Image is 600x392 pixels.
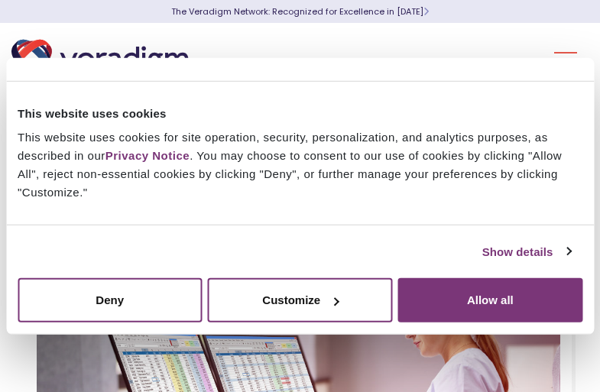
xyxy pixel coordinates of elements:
[171,5,429,18] a: The Veradigm Network: Recognized for Excellence in [DATE]Learn More
[18,104,582,122] div: This website uses cookies
[11,34,195,85] img: Veradigm logo
[18,128,582,202] div: This website uses cookies for site operation, security, personalization, and analytics purposes, ...
[18,278,202,322] button: Deny
[554,40,577,79] button: Toggle Navigation Menu
[208,278,392,322] button: Customize
[398,278,582,322] button: Allow all
[423,5,429,18] span: Learn More
[482,242,571,261] a: Show details
[105,149,190,162] a: Privacy Notice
